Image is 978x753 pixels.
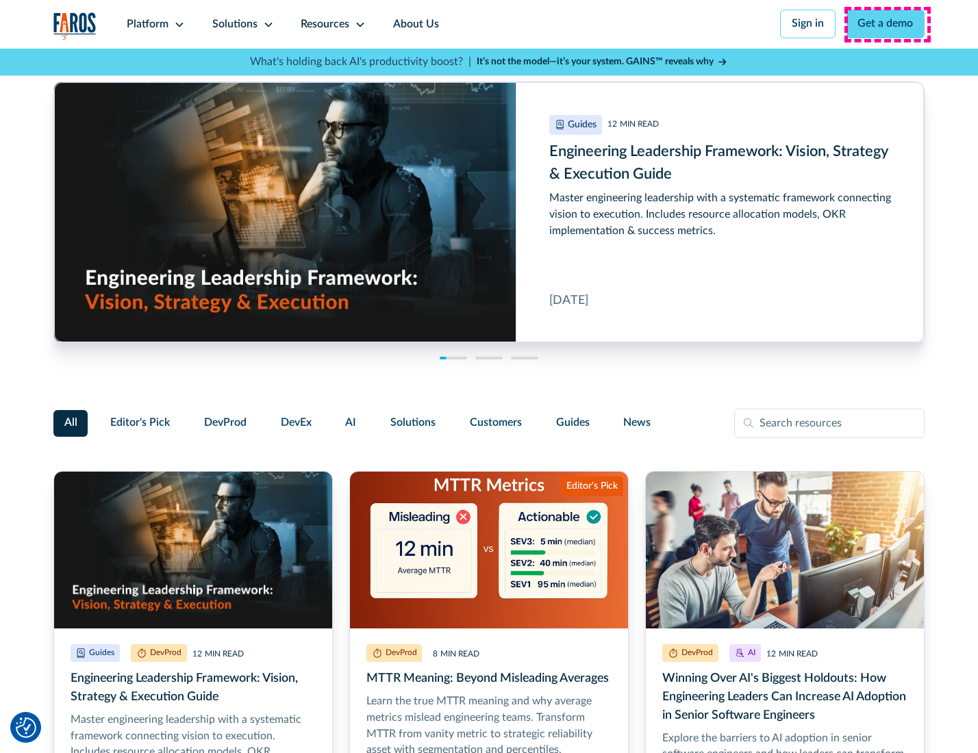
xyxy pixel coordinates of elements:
img: Realistic image of an engineering leader at work [54,472,332,628]
div: cms-link [54,82,925,342]
span: Solutions [390,415,436,431]
input: Search resources [734,409,925,439]
span: Guides [556,415,590,431]
p: What's holding back AI's productivity boost? | [250,54,471,71]
img: Revisit consent button [16,717,36,738]
img: Realistic image of an engineering leader at work [54,82,516,342]
strong: It’s not the model—it’s your system. GAINS™ reveals why [477,57,714,66]
a: Get a demo [847,10,925,38]
img: Illustration of misleading vs. actionable MTTR metrics [350,472,628,628]
form: Filter Form [53,409,925,439]
button: Cookie Settings [16,717,36,738]
a: Engineering Leadership Framework: Vision, Strategy & Execution Guide [54,82,925,342]
span: All [64,415,77,431]
span: News [623,415,651,431]
span: DevEx [281,415,312,431]
span: Customers [470,415,522,431]
img: two male senior software developers looking at computer screens in a busy office [646,472,924,628]
span: DevProd [204,415,247,431]
span: AI [345,415,356,431]
div: Solutions [212,16,258,33]
a: It’s not the model—it’s your system. GAINS™ reveals why [477,55,729,69]
img: Logo of the analytics and reporting company Faros. [53,12,97,40]
a: home [53,12,97,40]
div: Resources [301,16,349,33]
div: Platform [127,16,168,33]
a: Sign in [780,10,836,38]
span: Editor's Pick [110,415,170,431]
